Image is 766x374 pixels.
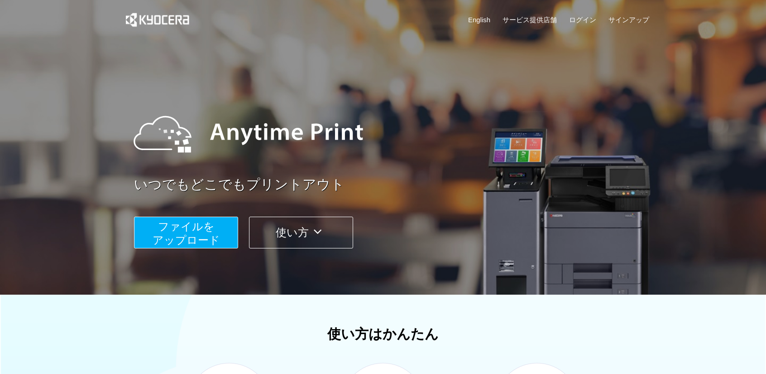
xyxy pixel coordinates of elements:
[249,217,353,248] button: 使い方
[569,15,596,24] a: ログイン
[608,15,649,24] a: サインアップ
[153,220,220,246] span: ファイルを ​​アップロード
[134,217,238,248] button: ファイルを​​アップロード
[134,175,655,194] a: いつでもどこでもプリントアウト
[503,15,557,24] a: サービス提供店舗
[468,15,490,24] a: English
